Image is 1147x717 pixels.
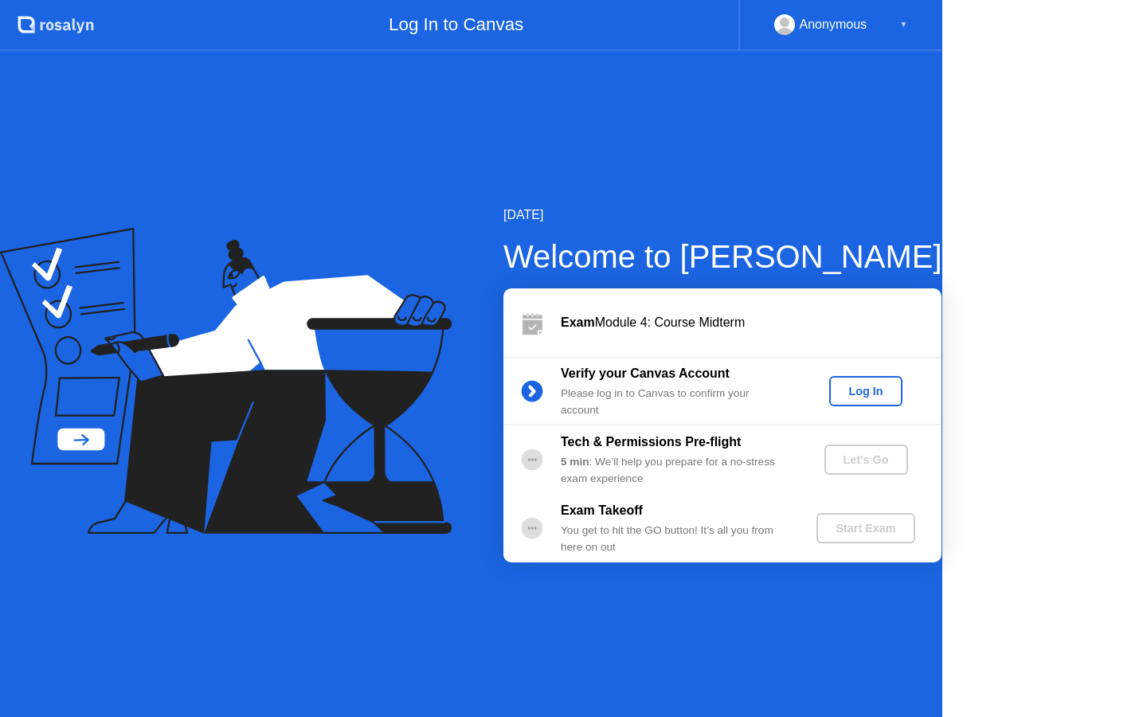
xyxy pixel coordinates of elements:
[503,206,942,225] div: [DATE]
[503,233,942,280] div: Welcome to [PERSON_NAME]
[836,385,895,398] div: Log In
[561,454,790,487] div: : We’ll help you prepare for a no-stress exam experience
[561,386,790,418] div: Please log in to Canvas to confirm your account
[561,313,941,332] div: Module 4: Course Midterm
[823,522,908,535] div: Start Exam
[561,315,595,329] b: Exam
[561,523,790,555] div: You get to hit the GO button! It’s all you from here on out
[561,366,730,380] b: Verify your Canvas Account
[800,14,867,35] div: Anonymous
[824,445,908,475] button: Let's Go
[831,453,902,466] div: Let's Go
[816,513,914,543] button: Start Exam
[829,376,902,406] button: Log In
[561,503,643,517] b: Exam Takeoff
[561,435,741,449] b: Tech & Permissions Pre-flight
[561,456,589,468] b: 5 min
[899,14,907,35] div: ▼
